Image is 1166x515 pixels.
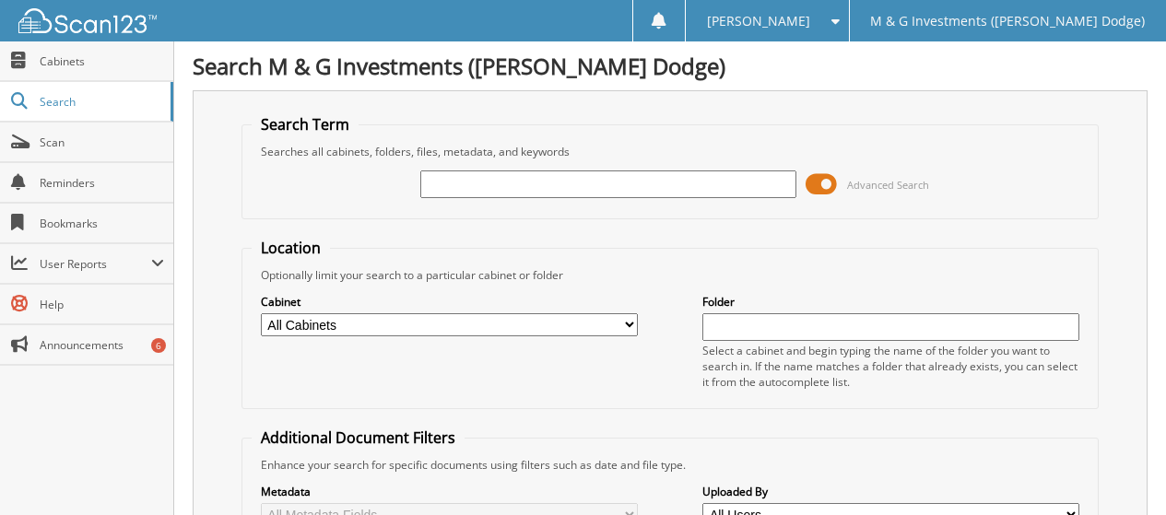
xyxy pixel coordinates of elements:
label: Folder [702,294,1079,310]
legend: Additional Document Filters [252,427,465,448]
legend: Search Term [252,114,359,135]
span: Search [40,94,161,110]
div: 6 [151,338,166,353]
span: Announcements [40,337,164,353]
div: Optionally limit your search to a particular cabinet or folder [252,267,1089,283]
span: Bookmarks [40,216,164,231]
label: Metadata [261,484,638,499]
div: Enhance your search for specific documents using filters such as date and file type. [252,457,1089,473]
img: scan123-logo-white.svg [18,8,157,33]
label: Cabinet [261,294,638,310]
div: Searches all cabinets, folders, files, metadata, and keywords [252,144,1089,159]
span: M & G Investments ([PERSON_NAME] Dodge) [870,16,1145,27]
legend: Location [252,238,330,258]
span: User Reports [40,256,151,272]
span: Help [40,297,164,312]
label: Uploaded By [702,484,1079,499]
span: Cabinets [40,53,164,69]
h1: Search M & G Investments ([PERSON_NAME] Dodge) [193,51,1148,81]
span: Scan [40,135,164,150]
div: Select a cabinet and begin typing the name of the folder you want to search in. If the name match... [702,343,1079,390]
span: Reminders [40,175,164,191]
span: Advanced Search [847,178,929,192]
span: [PERSON_NAME] [707,16,810,27]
